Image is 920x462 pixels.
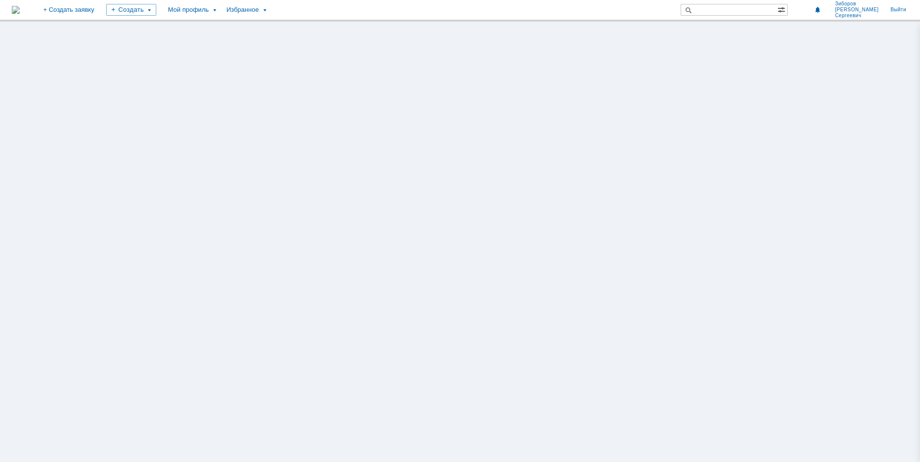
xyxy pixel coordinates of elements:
[835,7,879,13] span: [PERSON_NAME]
[835,1,879,7] span: Зиборов
[835,13,879,19] span: Сергеевич
[12,6,20,14] a: Перейти на домашнюю страницу
[106,4,156,16] div: Создать
[777,4,787,14] span: Расширенный поиск
[12,6,20,14] img: logo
